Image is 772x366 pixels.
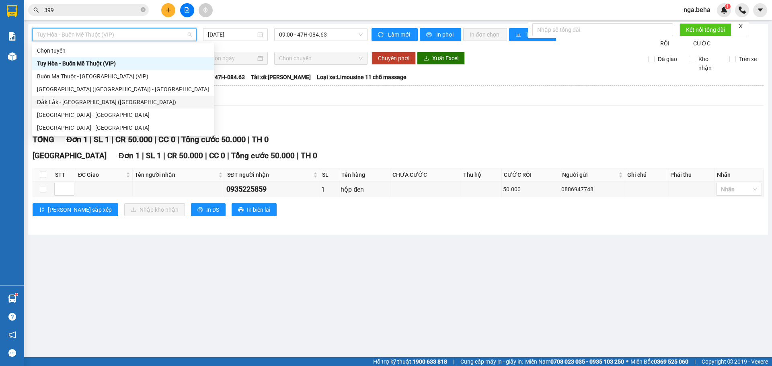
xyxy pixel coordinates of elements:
div: Đắk Lắk - [GEOGRAPHIC_DATA] ([GEOGRAPHIC_DATA]) [37,98,209,106]
button: syncLàm mới [372,28,418,41]
span: close-circle [141,7,146,12]
span: printer [238,207,244,213]
span: CR 50.000 [115,135,152,144]
input: Tìm tên, số ĐT hoặc mã đơn [44,6,139,14]
div: Chọn tuyến [37,46,209,55]
span: In biên lai [247,205,270,214]
th: Phải thu [668,168,715,182]
span: Miền Bắc [630,357,688,366]
span: | [453,357,454,366]
span: SL 1 [146,151,161,160]
span: Chọn chuyến [279,52,363,64]
span: [PERSON_NAME] sắp xếp [48,205,112,214]
span: Kết nối tổng đài [686,25,725,34]
button: In đơn chọn [463,28,507,41]
span: file-add [184,7,190,13]
span: download [423,55,429,62]
span: CR 50.000 [167,151,203,160]
span: | [163,151,165,160]
span: question-circle [8,313,16,321]
strong: 0369 525 060 [654,358,688,365]
th: STT [53,168,76,182]
div: [GEOGRAPHIC_DATA] - [GEOGRAPHIC_DATA] [37,110,209,119]
div: Phú Yên - Đắk Lắk [32,108,214,121]
button: Chuyển phơi [372,52,416,65]
span: TỔNG [33,135,54,144]
span: ⚪️ [626,360,628,363]
div: Nhãn [717,170,761,179]
div: Đắk Lắk - Phú Yên (SC) [32,96,214,108]
img: solution-icon [8,32,16,41]
span: bar-chart [515,32,522,38]
div: [GEOGRAPHIC_DATA] - [GEOGRAPHIC_DATA] [37,123,209,132]
span: CC 0 [158,135,175,144]
img: warehouse-icon [8,294,16,303]
span: printer [426,32,433,38]
button: bar-chartThống kê [509,28,556,41]
sup: 1 [15,293,18,296]
span: [GEOGRAPHIC_DATA] [33,151,107,160]
th: Tên hàng [339,168,390,182]
button: downloadXuất Excel [417,52,465,65]
div: Buôn Ma Thuột - [GEOGRAPHIC_DATA] (VIP) [37,72,209,81]
span: | [90,135,92,144]
span: 1 [726,4,729,9]
span: aim [203,7,208,13]
div: hộp đen [341,184,389,194]
span: Trên xe [736,55,760,63]
span: Người gửi [562,170,617,179]
button: aim [199,3,213,17]
input: Chọn ngày [208,54,256,63]
span: Số xe: 47H-084.63 [199,73,245,82]
span: Hỗ trợ kỹ thuật: [373,357,447,366]
span: printer [197,207,203,213]
span: Đơn 1 [119,151,140,160]
span: CC 0 [209,151,225,160]
span: close-circle [141,6,146,14]
div: [GEOGRAPHIC_DATA] ([GEOGRAPHIC_DATA]) - [GEOGRAPHIC_DATA] [37,85,209,94]
span: Loại xe: Limousine 11 chỗ massage [317,73,407,82]
span: sort-ascending [39,207,45,213]
span: Cung cấp máy in - giấy in: [460,357,523,366]
span: | [694,357,696,366]
div: 1 [321,184,338,194]
span: 09:00 - 47H-084.63 [279,29,363,41]
button: printerIn DS [191,203,226,216]
span: | [227,151,229,160]
strong: 1900 633 818 [413,358,447,365]
button: Kết nối tổng đài [680,23,731,36]
div: Tuy Hòa - Buôn Mê Thuột (VIP) [37,59,209,68]
span: SĐT người nhận [227,170,311,179]
span: SL 1 [94,135,109,144]
span: sync [378,32,385,38]
div: Buôn Ma Thuột - Tuy Hòa (VIP) [32,70,214,83]
button: file-add [180,3,194,17]
input: Nhập số tổng đài [532,23,673,36]
div: 0886947748 [561,185,624,194]
button: printerIn biên lai [232,203,277,216]
span: Miền Nam [525,357,624,366]
span: Tài xế: [PERSON_NAME] [251,73,311,82]
th: CHƯA CƯỚC [390,168,461,182]
strong: 0708 023 035 - 0935 103 250 [550,358,624,365]
span: copyright [727,359,733,364]
span: caret-down [757,6,764,14]
th: SL [320,168,340,182]
span: | [297,151,299,160]
span: plus [166,7,171,13]
span: Kho nhận [695,55,723,72]
input: 14/10/2025 [208,30,256,39]
div: Chọn tuyến [32,44,214,57]
button: plus [161,3,175,17]
img: warehouse-icon [8,52,16,61]
div: 50.000 [503,185,558,194]
span: | [142,151,144,160]
div: Đắk Lắk - Phú Yên [32,121,214,134]
span: | [205,151,207,160]
th: Ghi chú [625,168,668,182]
div: 0935225859 [226,184,318,195]
img: phone-icon [739,6,746,14]
button: printerIn phơi [420,28,461,41]
button: downloadNhập kho nhận [124,203,185,216]
span: TH 0 [301,151,317,160]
